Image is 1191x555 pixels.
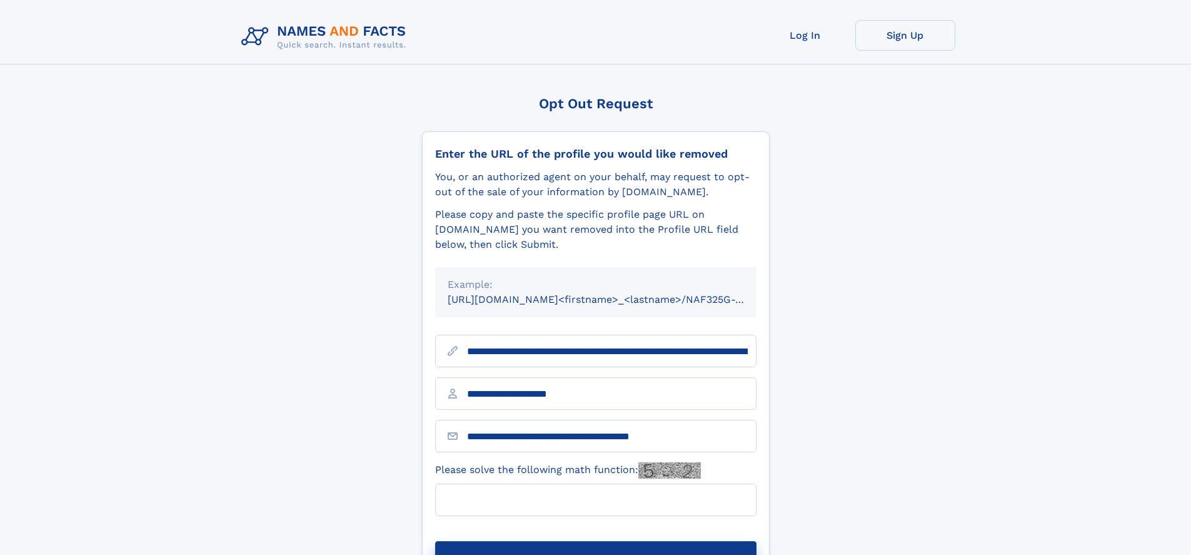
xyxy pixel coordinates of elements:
img: Logo Names and Facts [236,20,416,54]
a: Log In [755,20,855,51]
div: Opt Out Request [422,96,770,111]
label: Please solve the following math function: [435,462,701,479]
small: [URL][DOMAIN_NAME]<firstname>_<lastname>/NAF325G-xxxxxxxx [448,293,780,305]
div: Enter the URL of the profile you would like removed [435,147,756,161]
a: Sign Up [855,20,955,51]
div: Example: [448,277,744,292]
div: Please copy and paste the specific profile page URL on [DOMAIN_NAME] you want removed into the Pr... [435,207,756,252]
div: You, or an authorized agent on your behalf, may request to opt-out of the sale of your informatio... [435,170,756,200]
